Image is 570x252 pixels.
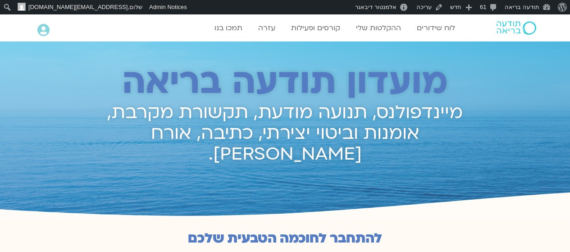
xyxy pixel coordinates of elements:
[96,102,475,165] h2: מיינדפולנס, תנועה מודעת, תקשורת מקרבת, אומנות וביטוי יצירתי, כתיבה, אורח [PERSON_NAME].
[96,231,474,246] h2: להתחבר לחוכמה הטבעית שלכם
[254,19,280,37] a: עזרה
[412,19,460,37] a: לוח שידורים
[28,4,128,10] span: [EMAIL_ADDRESS][DOMAIN_NAME]
[287,19,345,37] a: קורסים ופעילות
[210,19,247,37] a: תמכו בנו
[497,21,536,35] img: תודעה בריאה
[351,19,406,37] a: ההקלטות שלי
[96,62,475,102] h2: מועדון תודעה בריאה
